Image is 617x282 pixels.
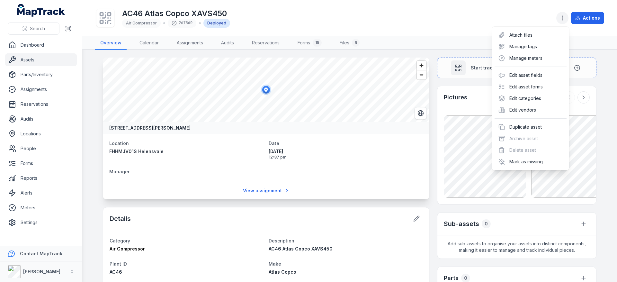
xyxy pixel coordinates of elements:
div: Manage meters [495,52,567,64]
div: Edit asset forms [495,81,567,93]
div: Manage tags [495,41,567,52]
div: Edit categories [495,93,567,104]
div: Edit asset fields [495,69,567,81]
div: Duplicate asset [495,121,567,133]
div: Delete asset [495,144,567,156]
div: Edit vendors [495,104,567,116]
div: Archive asset [495,133,567,144]
div: Mark as missing [495,156,567,168]
div: Attach files [495,29,567,41]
